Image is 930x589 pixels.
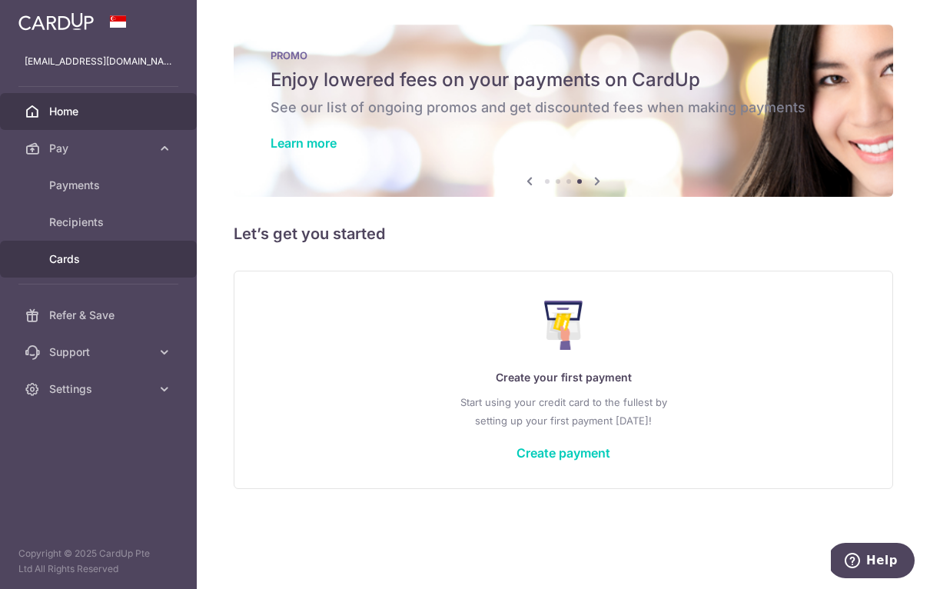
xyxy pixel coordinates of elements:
[271,49,856,62] p: PROMO
[271,68,856,92] h5: Enjoy lowered fees on your payments on CardUp
[831,543,915,581] iframe: Opens a widget where you can find more information
[234,25,893,197] img: Latest Promos banner
[271,98,856,117] h6: See our list of ongoing promos and get discounted fees when making payments
[516,445,610,461] a: Create payment
[49,251,151,267] span: Cards
[25,54,172,69] p: [EMAIL_ADDRESS][DOMAIN_NAME]
[265,393,862,430] p: Start using your credit card to the fullest by setting up your first payment [DATE]!
[49,104,151,119] span: Home
[234,221,893,246] h5: Let’s get you started
[544,301,583,350] img: Make Payment
[18,12,94,31] img: CardUp
[49,141,151,156] span: Pay
[271,135,337,151] a: Learn more
[49,215,151,230] span: Recipients
[49,344,151,360] span: Support
[265,368,862,387] p: Create your first payment
[49,308,151,323] span: Refer & Save
[49,178,151,193] span: Payments
[49,381,151,397] span: Settings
